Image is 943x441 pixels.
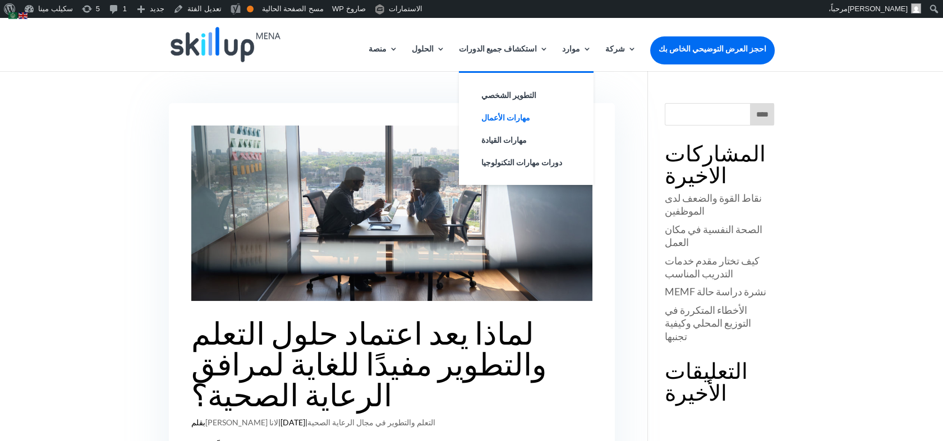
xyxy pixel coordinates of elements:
[191,417,205,427] font: بقلم
[191,314,547,413] a: لماذا يعد اعتماد حلول التعلم والتطوير مفيدًا للغاية لمرافق الرعاية الصحية؟
[123,4,127,13] font: 1
[171,27,280,62] img: سكيلب مينا
[8,8,19,21] a: Arabic
[829,4,848,13] font: مرحباً،
[562,45,591,71] a: موارد
[470,151,582,174] a: دورات مهارات التكنولوجيا
[459,44,537,53] font: استكشاف جميع الدورات
[247,6,254,12] div: نعم
[278,417,280,427] font: |
[191,126,592,301] img: لماذا يعد اعتماد حلول التعلم والتطوير مفيدًا للغاية لمرافق الرعاية الصحية؟
[470,84,582,106] a: التطوير الشخصي
[887,387,943,441] iframe: أداة الدردشة
[412,44,434,53] font: الحلول
[650,36,775,61] a: احجز العرض التوضيحي الخاص بك
[605,45,636,71] a: شركة
[19,12,27,19] img: en
[307,417,435,427] a: التعلم والتطوير في مجال الرعاية الصحية
[412,45,445,71] a: الحلول
[665,223,762,248] a: الصحة النفسية في مكان العمل
[96,4,100,13] font: 5
[848,4,908,13] font: [PERSON_NAME]
[665,140,766,188] font: المشاركات الاخيرة
[280,417,305,427] font: [DATE]
[562,44,580,53] font: موارد
[262,4,324,13] font: مسح الصفحة الحالية
[187,4,222,13] font: تعديل الفئة
[605,44,625,53] font: شركة
[481,157,562,167] font: دورات مهارات التكنولوجيا
[38,4,73,13] font: سكيلب مينا
[665,358,748,405] font: التعليقات الأخيرة
[389,4,422,13] font: الاستمارات
[481,90,536,100] font: التطوير الشخصي
[8,12,17,19] img: ar
[305,417,307,427] font: |
[665,304,751,342] a: الأخطاء المتكررة في التوزيع المحلي وكيفية تجنبها
[150,4,164,13] font: جديد
[665,254,760,280] a: كيف تختار مقدم خدمات التدريب المناسب
[205,417,278,427] a: لانا [PERSON_NAME]
[332,4,366,13] font: صاروخ WP
[19,8,29,21] a: English
[481,135,527,145] font: مهارات القيادة
[459,45,548,71] a: استكشاف جميع الدورات
[481,113,530,122] font: مهارات الأعمال
[665,285,766,298] a: نشرة دراسة حالة MEMF
[470,106,582,129] a: مهارات الأعمال
[665,192,762,217] a: نقاط القوة والضعف لدى الموظفين
[369,44,387,53] font: منصة
[659,44,766,53] font: احجز العرض التوضيحي الخاص بك
[470,129,582,151] a: مهارات القيادة
[369,45,398,71] a: منصة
